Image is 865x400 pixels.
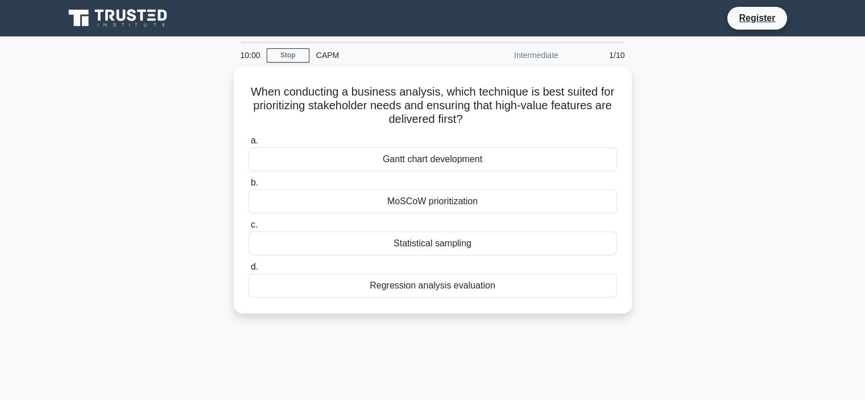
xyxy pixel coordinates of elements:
div: 1/10 [565,44,632,67]
span: a. [251,135,258,145]
a: Register [732,11,782,25]
span: b. [251,178,258,187]
div: Statistical sampling [249,232,617,255]
div: Regression analysis evaluation [249,274,617,298]
div: Gantt chart development [249,147,617,171]
span: d. [251,262,258,271]
a: Stop [267,48,309,63]
div: 10:00 [234,44,267,67]
h5: When conducting a business analysis, which technique is best suited for prioritizing stakeholder ... [247,85,618,127]
div: CAPM [309,44,466,67]
div: Intermediate [466,44,565,67]
span: c. [251,220,258,229]
div: MoSCoW prioritization [249,189,617,213]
